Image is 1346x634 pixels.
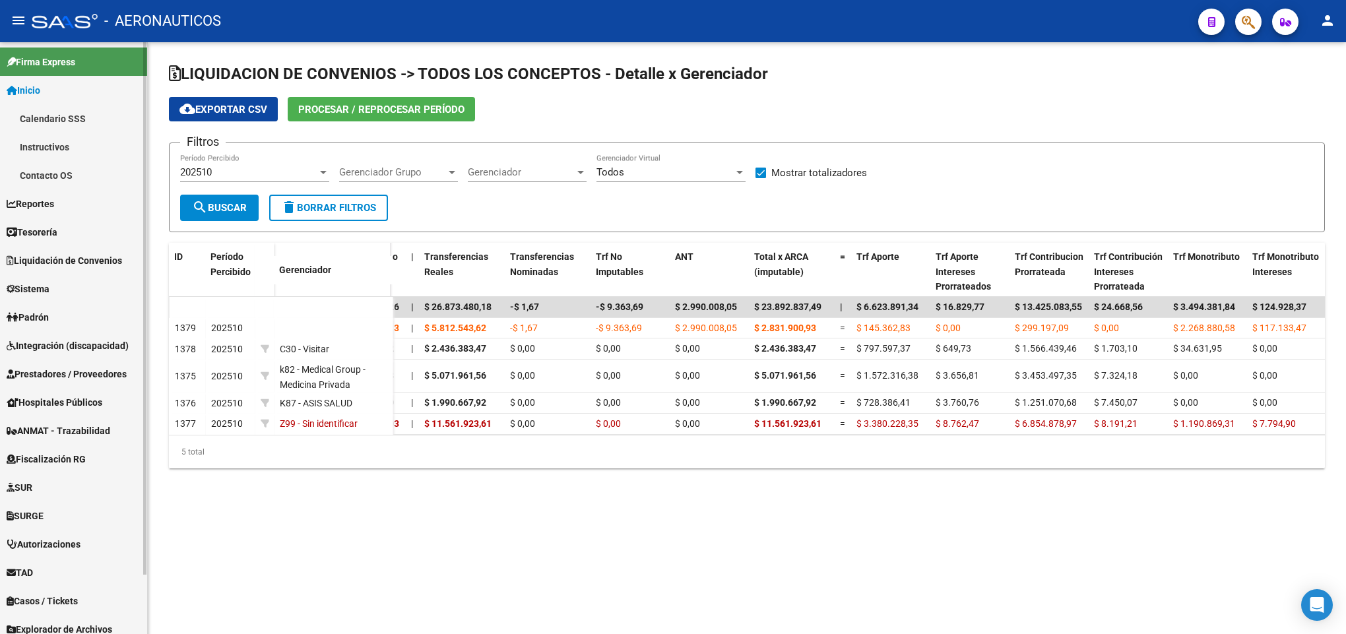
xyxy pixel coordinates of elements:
span: K87 - ASIS SALUD [280,398,352,408]
span: Casos / Tickets [7,594,78,608]
span: $ 0,00 [675,397,700,408]
span: Trf Monotributo [1173,251,1240,262]
span: $ 16.829,77 [936,301,984,312]
span: $ 3.380.228,35 [856,418,918,429]
datatable-header-cell: | [406,243,419,301]
span: $ 0,00 [510,370,535,381]
span: = [840,418,845,429]
span: $ 1.251.070,68 [1015,397,1077,408]
span: $ 2.268.880,58 [1173,323,1235,333]
span: Gerenciador Grupo [339,166,446,178]
mat-icon: menu [11,13,26,28]
span: | [840,301,843,312]
span: $ 117.133,47 [1252,323,1306,333]
span: $ 1.572.316,38 [856,370,918,381]
datatable-header-cell: ID [169,243,205,298]
span: Reportes [7,197,54,211]
span: = [840,251,845,262]
span: 202510 [211,371,243,381]
span: Gerenciador [468,166,575,178]
mat-icon: cloud_download [179,101,195,117]
span: $ 7.324,18 [1094,370,1138,381]
span: $ 6.623.891,34 [856,301,918,312]
span: $ 1.990.667,92 [754,397,816,408]
span: $ 13.425.083,55 [1015,301,1082,312]
span: Firma Express [7,55,75,69]
span: $ 0,00 [510,397,535,408]
span: $ 1.190.869,31 [1173,418,1235,429]
datatable-header-cell: Trf Monotributo [1168,243,1247,301]
button: Exportar CSV [169,97,278,121]
span: Borrar Filtros [281,202,376,214]
span: LIQUIDACION DE CONVENIOS -> TODOS LOS CONCEPTOS - Detalle x Gerenciador [169,65,768,83]
span: - AERONAUTICOS [104,7,221,36]
span: $ 2.990.008,05 [675,323,737,333]
datatable-header-cell: Transferencias Reales [419,243,505,301]
span: $ 8.191,21 [1094,418,1138,429]
span: $ 5.071.961,56 [424,370,486,381]
span: $ 0,00 [596,418,621,429]
span: 202510 [211,418,243,429]
span: 1378 [175,344,196,354]
span: ANT [675,251,693,262]
span: $ 0,00 [1252,397,1277,408]
datatable-header-cell: Gerenciador [274,256,393,284]
span: $ 11.561.923,61 [424,418,492,429]
span: $ 797.597,37 [856,343,911,354]
span: $ 649,73 [936,343,971,354]
span: Transferencias Nominadas [510,251,574,277]
span: Hospitales Públicos [7,395,102,410]
span: 202510 [180,166,212,178]
span: | [411,418,413,429]
span: $ 0,00 [1252,370,1277,381]
span: Gerenciador [279,265,331,275]
span: Período Percibido [210,251,251,277]
span: $ 26.873.480,18 [424,301,492,312]
span: 1379 [175,323,196,333]
span: Integración (discapacidad) [7,338,129,353]
span: -$ 1,67 [510,323,538,333]
span: $ 0,00 [675,343,700,354]
datatable-header-cell: Trf Aporte Intereses Prorrateados [930,243,1009,301]
span: $ 3.494.381,84 [1173,301,1235,312]
span: Exportar CSV [179,104,267,115]
datatable-header-cell: ANT [670,243,749,301]
mat-icon: search [192,199,208,215]
span: 202510 [211,344,243,354]
button: Buscar [180,195,259,221]
span: ANMAT - Trazabilidad [7,424,110,438]
span: $ 2.831.900,93 [754,323,816,333]
span: Trf Monotributo Intereses [1252,251,1319,277]
span: 1376 [175,398,196,408]
span: Trf Contribucion Prorrateada [1015,251,1083,277]
span: $ 34.631,95 [1173,343,1222,354]
mat-icon: person [1320,13,1335,28]
span: Buscar [192,202,247,214]
datatable-header-cell: Trf Contribución Intereses Prorrateada [1089,243,1168,301]
span: Total x ARCA (imputable) [754,251,808,277]
span: $ 2.436.383,47 [424,343,486,354]
button: Borrar Filtros [269,195,388,221]
span: SURGE [7,509,44,523]
span: $ 3.453.497,35 [1015,370,1077,381]
span: ID [174,251,183,262]
span: $ 6.854.878,97 [1015,418,1077,429]
span: k82 - Medical Group - Medicina Privada [280,364,366,390]
span: $ 0,00 [596,397,621,408]
span: Todos [596,166,624,178]
span: Z99 - Sin identificar [280,418,358,429]
span: $ 24.668,56 [1094,301,1143,312]
span: $ 7.794,90 [1252,418,1296,429]
span: Trf Contribución Intereses Prorrateada [1094,251,1163,292]
span: | [411,397,413,408]
span: -$ 9.363,69 [596,301,643,312]
span: $ 0,00 [1094,323,1119,333]
span: $ 23.892.837,49 [754,301,821,312]
span: Prestadores / Proveedores [7,367,127,381]
span: -$ 9.363,69 [596,323,642,333]
span: $ 0,00 [675,418,700,429]
span: $ 145.362,83 [856,323,911,333]
span: SUR [7,480,32,495]
span: | [411,251,414,262]
span: | [411,323,413,333]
